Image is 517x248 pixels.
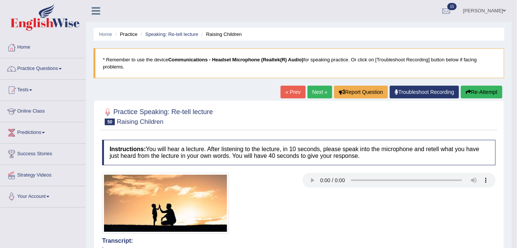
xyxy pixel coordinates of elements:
[168,57,303,62] b: Communications - Headset Microphone (Realtek(R) Audio)
[0,58,86,77] a: Practice Questions
[0,80,86,98] a: Tests
[308,86,332,98] a: Next »
[0,122,86,141] a: Predictions
[0,186,86,205] a: Your Account
[0,165,86,184] a: Strategy Videos
[0,101,86,120] a: Online Class
[334,86,388,98] button: Report Question
[102,140,496,165] h4: You will hear a lecture. After listening to the lecture, in 10 seconds, please speak into the mic...
[461,86,502,98] button: Re-Attempt
[94,48,504,78] blockquote: * Remember to use the device for speaking practice. Or click on [Troubleshoot Recording] button b...
[281,86,305,98] a: « Prev
[105,119,115,125] span: 50
[102,238,496,244] h4: Transcript:
[0,37,86,56] a: Home
[113,31,137,38] li: Practice
[447,3,457,10] span: 15
[200,31,242,38] li: Raising Children
[390,86,459,98] a: Troubleshoot Recording
[145,31,198,37] a: Speaking: Re-tell lecture
[0,144,86,162] a: Success Stories
[102,107,213,125] h2: Practice Speaking: Re-tell lecture
[110,146,146,152] b: Instructions:
[117,118,163,125] small: Raising Children
[99,31,112,37] a: Home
